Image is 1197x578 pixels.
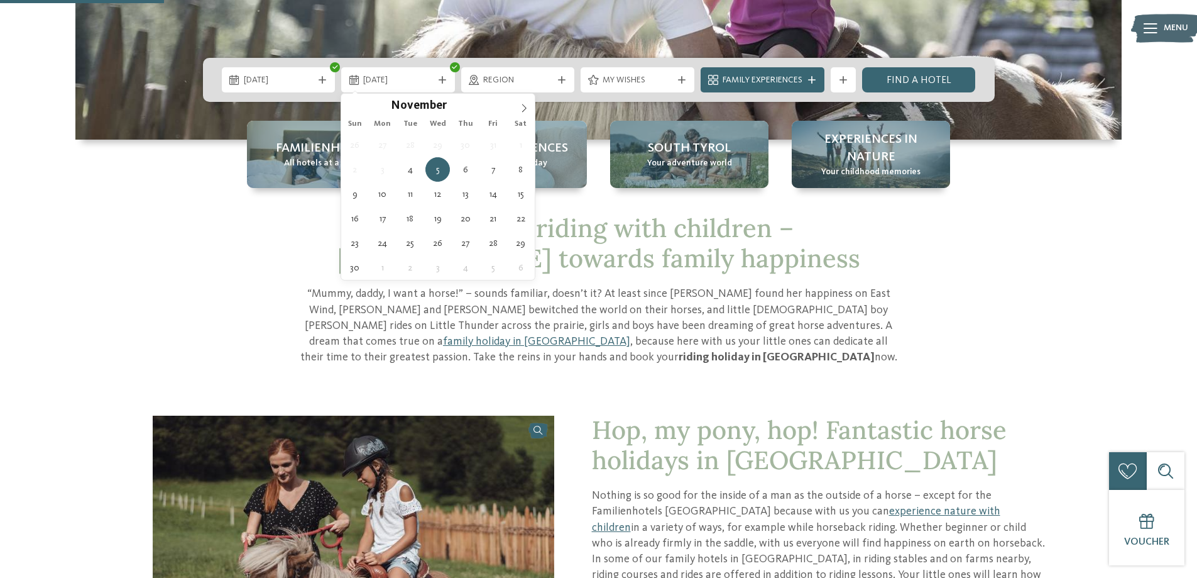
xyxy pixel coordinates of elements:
span: All hotels at a glance [284,157,368,170]
span: Sat [507,120,535,128]
span: October 27, 2025 [370,133,395,157]
span: November 14, 2025 [481,182,505,206]
span: October 30, 2025 [453,133,478,157]
span: South Tyrol [648,140,731,157]
span: November 26, 2025 [425,231,450,255]
span: Family Experiences [723,74,802,87]
span: Tue [396,120,424,128]
span: November 30, 2025 [342,255,367,280]
span: December 2, 2025 [398,255,422,280]
span: November 25, 2025 [398,231,422,255]
a: family holiday in [GEOGRAPHIC_DATA] [443,336,630,347]
a: Find a hotel [862,67,976,92]
span: November 15, 2025 [508,182,533,206]
span: December 1, 2025 [370,255,395,280]
span: November 3, 2025 [370,157,395,182]
span: November 23, 2025 [342,231,367,255]
span: November 9, 2025 [342,182,367,206]
span: November 11, 2025 [398,182,422,206]
span: October 26, 2025 [342,133,367,157]
span: Thu [452,120,479,128]
p: “Mummy, daddy, I want a horse!” – sounds familiar, doesn’t it? At least since [PERSON_NAME] found... [300,286,897,365]
span: Hop, my pony, hop! Fantastic horse holidays in [GEOGRAPHIC_DATA] [592,414,1007,476]
a: Voucher [1109,490,1184,565]
span: December 6, 2025 [508,255,533,280]
span: Horseback riding with children – [PERSON_NAME] towards family happiness [337,212,860,274]
span: October 31, 2025 [481,133,505,157]
strong: riding holiday in [GEOGRAPHIC_DATA] [679,352,875,363]
span: November 2, 2025 [342,157,367,182]
span: December 3, 2025 [425,255,450,280]
span: November 5, 2025 [425,157,450,182]
span: November 28, 2025 [481,231,505,255]
span: November 21, 2025 [481,206,505,231]
span: Wed [424,120,452,128]
span: November 12, 2025 [425,182,450,206]
span: November 1, 2025 [508,133,533,157]
span: Region [483,74,553,87]
span: November 19, 2025 [425,206,450,231]
span: December 4, 2025 [453,255,478,280]
span: November 8, 2025 [508,157,533,182]
span: November 20, 2025 [453,206,478,231]
span: November 10, 2025 [370,182,395,206]
a: Horseback riding with children in South Tyrol South Tyrol Your adventure world [610,121,768,188]
span: [DATE] [363,74,433,87]
span: October 28, 2025 [398,133,422,157]
span: Fri [479,120,507,128]
span: Familienhotels [276,140,376,157]
span: Your childhood memories [821,166,921,179]
span: November 16, 2025 [342,206,367,231]
span: December 5, 2025 [481,255,505,280]
span: Experiences in nature [804,131,937,166]
span: November 22, 2025 [508,206,533,231]
a: experience nature with children [592,506,1000,533]
span: Your adventure world [647,157,732,170]
span: November 17, 2025 [370,206,395,231]
span: Voucher [1124,537,1169,547]
span: November 18, 2025 [398,206,422,231]
span: Mon [369,120,396,128]
span: November 4, 2025 [398,157,422,182]
a: Horseback riding with children in South Tyrol Experiences in nature Your childhood memories [792,121,950,188]
span: Sun [341,120,369,128]
span: November [391,101,447,113]
a: Horseback riding with children in South Tyrol Familienhotels All hotels at a glance [247,121,405,188]
span: November 29, 2025 [508,231,533,255]
span: October 29, 2025 [425,133,450,157]
span: My wishes [603,74,672,87]
span: November 7, 2025 [481,157,505,182]
input: Year [447,99,488,112]
span: [DATE] [244,74,314,87]
span: November 24, 2025 [370,231,395,255]
span: November 27, 2025 [453,231,478,255]
span: November 13, 2025 [453,182,478,206]
span: November 6, 2025 [453,157,478,182]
